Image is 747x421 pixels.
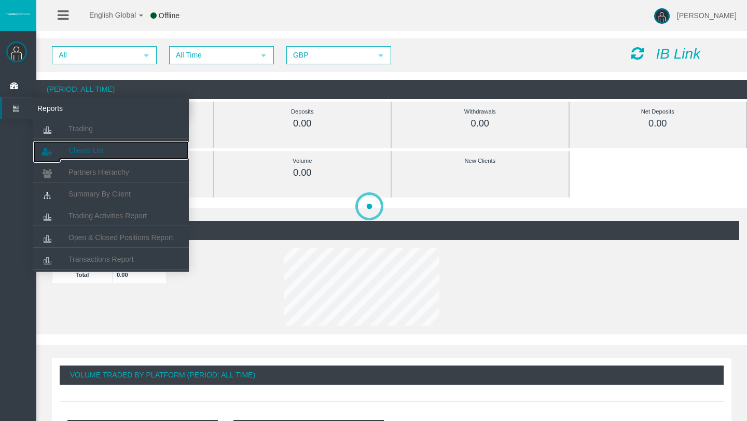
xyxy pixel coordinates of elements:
span: Offline [159,11,179,20]
span: All Time [170,47,254,63]
span: Trading Activities Report [68,212,147,220]
div: 0.00 [415,118,545,130]
div: Net Deposits [593,106,723,118]
span: GBP [287,47,371,63]
div: 0.00 [238,118,368,130]
span: Clients List [68,146,104,155]
span: Partners Hierarchy [68,168,129,176]
td: Total [52,266,113,283]
span: select [142,51,150,60]
i: IB Link [656,46,701,62]
span: [PERSON_NAME] [677,11,737,20]
a: Summary By Client [33,185,189,203]
div: New Clients [415,155,545,167]
a: Reports [2,97,189,119]
a: Clients List [33,141,189,160]
img: user-image [654,8,670,24]
div: 0.00 [238,167,368,179]
i: Reload Dashboard [631,46,644,61]
div: Withdrawals [415,106,545,118]
span: Summary By Client [68,190,131,198]
img: logo.svg [5,12,31,16]
span: Open & Closed Positions Report [68,233,173,242]
a: Trading Activities Report [33,206,189,225]
a: Transactions Report [33,250,189,269]
span: English Global [76,11,136,19]
span: Reports [30,97,131,119]
div: Deposits [238,106,368,118]
span: Trading [68,124,93,133]
td: 0.00 [113,266,167,283]
div: Volume [238,155,368,167]
div: (Period: All Time) [36,80,747,99]
span: select [377,51,385,60]
a: Partners Hierarchy [33,163,189,181]
div: Volume Traded By Platform (Period: All Time) [60,366,724,385]
span: Transactions Report [68,255,134,263]
span: All [53,47,137,63]
span: select [259,51,268,60]
div: 0.00 [593,118,723,130]
a: Trading [33,119,189,138]
a: Open & Closed Positions Report [33,228,189,247]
